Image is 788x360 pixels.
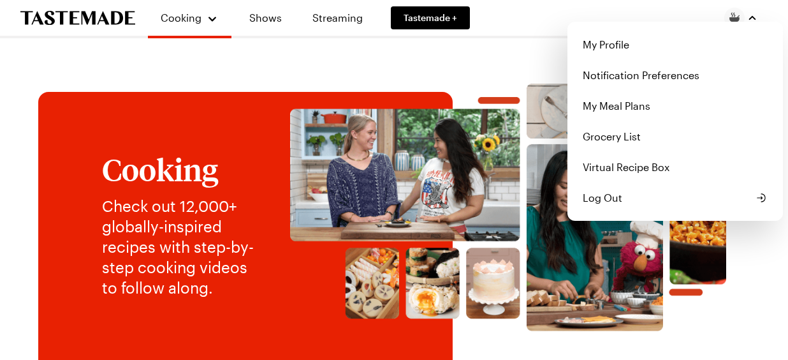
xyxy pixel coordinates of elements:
[575,121,775,152] a: Grocery List
[583,190,622,206] span: Log Out
[567,22,783,221] div: Profile picture
[575,60,775,91] a: Notification Preferences
[724,8,745,28] img: Profile picture
[575,152,775,183] a: Virtual Recipe Box
[724,8,757,28] button: Profile picture
[575,91,775,121] a: My Meal Plans
[575,29,775,60] a: My Profile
